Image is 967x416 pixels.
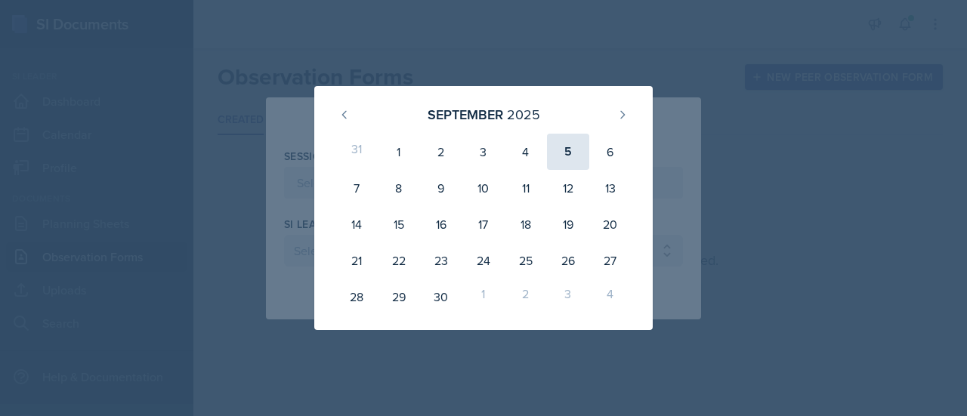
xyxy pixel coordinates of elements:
[462,206,505,242] div: 17
[505,170,547,206] div: 11
[507,104,540,125] div: 2025
[420,170,462,206] div: 9
[420,242,462,279] div: 23
[505,242,547,279] div: 25
[335,134,378,170] div: 31
[420,134,462,170] div: 2
[378,279,420,315] div: 29
[547,242,589,279] div: 26
[462,242,505,279] div: 24
[378,242,420,279] div: 22
[462,279,505,315] div: 1
[547,279,589,315] div: 3
[505,206,547,242] div: 18
[589,279,632,315] div: 4
[589,134,632,170] div: 6
[462,170,505,206] div: 10
[547,134,589,170] div: 5
[428,104,503,125] div: September
[335,206,378,242] div: 14
[589,242,632,279] div: 27
[505,279,547,315] div: 2
[462,134,505,170] div: 3
[335,279,378,315] div: 28
[335,170,378,206] div: 7
[378,206,420,242] div: 15
[505,134,547,170] div: 4
[420,206,462,242] div: 16
[589,170,632,206] div: 13
[547,206,589,242] div: 19
[378,134,420,170] div: 1
[378,170,420,206] div: 8
[547,170,589,206] div: 12
[420,279,462,315] div: 30
[335,242,378,279] div: 21
[589,206,632,242] div: 20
